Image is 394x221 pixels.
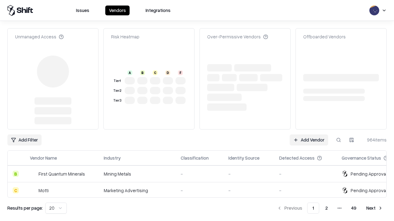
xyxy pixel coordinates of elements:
[153,70,158,75] div: C
[15,33,64,40] div: Unmanaged Access
[13,187,19,193] div: C
[104,171,171,177] div: Mining Metals
[111,33,139,40] div: Risk Heatmap
[30,187,36,193] img: Motti
[13,171,19,177] div: B
[279,187,332,194] div: -
[342,155,381,161] div: Governance Status
[30,155,57,161] div: Vendor Name
[181,187,219,194] div: -
[112,88,122,93] div: Tier 2
[140,70,145,75] div: B
[351,187,387,194] div: Pending Approval
[112,78,122,83] div: Tier 1
[7,134,42,145] button: Add Filter
[178,70,183,75] div: F
[142,6,174,15] button: Integrations
[273,203,387,214] nav: pagination
[351,171,387,177] div: Pending Approval
[228,155,259,161] div: Identity Source
[362,137,387,143] div: 964 items
[290,134,328,145] a: Add Vendor
[38,171,85,177] div: First Quantum Minerals
[307,203,319,214] button: 1
[346,203,361,214] button: 49
[363,203,387,214] button: Next
[127,70,132,75] div: A
[165,70,170,75] div: D
[38,187,49,194] div: Motti
[104,155,121,161] div: Industry
[104,187,171,194] div: Marketing Advertising
[105,6,130,15] button: Vendors
[112,98,122,103] div: Tier 3
[181,155,209,161] div: Classification
[228,187,269,194] div: -
[7,205,43,211] p: Results per page:
[181,171,219,177] div: -
[279,171,332,177] div: -
[228,171,269,177] div: -
[303,33,346,40] div: Offboarded Vendors
[30,171,36,177] img: First Quantum Minerals
[279,155,315,161] div: Detected Access
[72,6,93,15] button: Issues
[207,33,268,40] div: Over-Permissive Vendors
[320,203,333,214] button: 2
